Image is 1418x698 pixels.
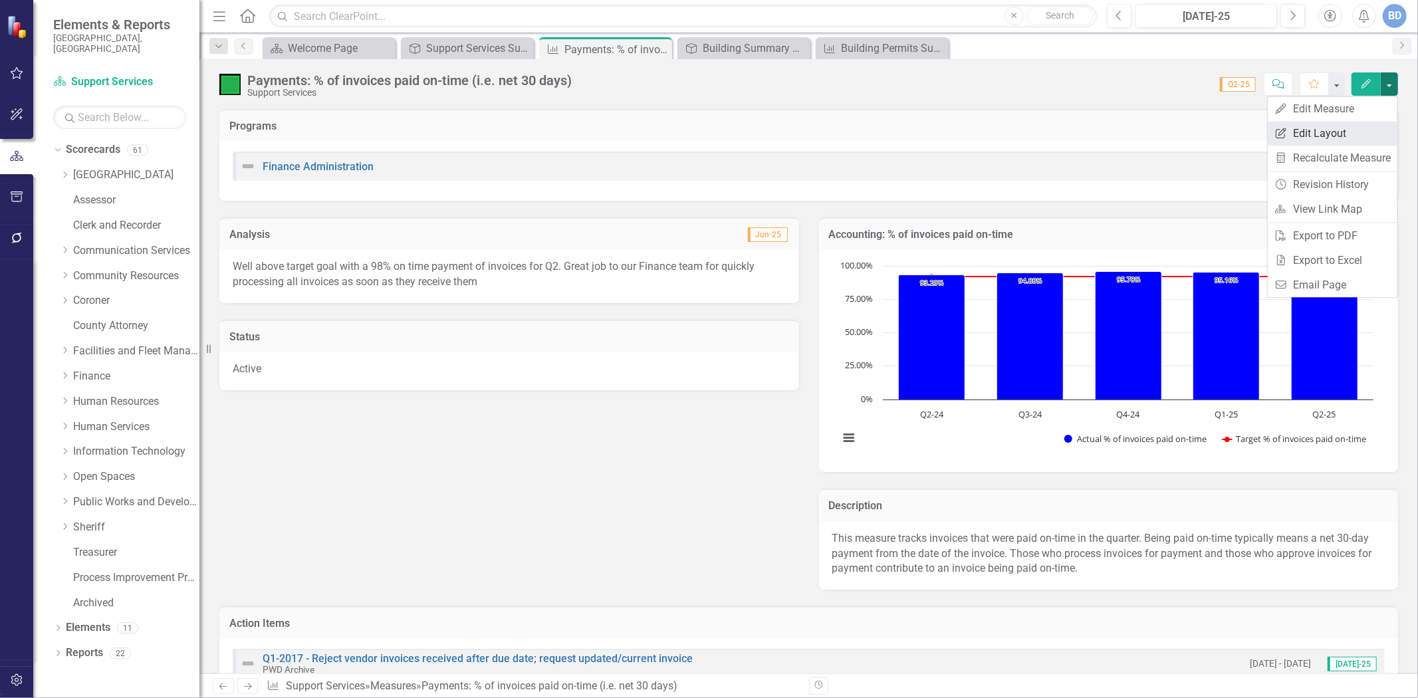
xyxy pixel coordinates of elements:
[1018,408,1042,420] text: Q3-24
[53,17,186,33] span: Elements & Reports
[370,679,416,692] a: Measures
[127,144,148,156] div: 61
[1223,433,1367,445] button: Show Target % of invoices paid on-time
[845,326,873,338] text: 50.00%
[73,293,199,308] a: Coroner
[73,318,199,334] a: County Attorney
[5,14,31,40] img: ClearPoint Strategy
[66,620,110,636] a: Elements
[73,545,199,560] a: Treasurer
[53,106,186,129] input: Search Below...
[1215,275,1238,285] text: 95.16%
[1268,172,1397,197] a: Revision History
[861,393,873,405] text: 0%
[1268,248,1397,273] a: Export to Excel
[269,5,1097,28] input: Search ClearPoint...
[426,40,531,57] div: Support Services Summary Report
[219,74,241,95] img: On Target
[840,428,858,447] button: View chart menu, Chart
[1312,408,1336,420] text: Q2-25
[1268,146,1397,170] a: Recalculate Measure
[229,229,507,241] h3: Analysis
[1383,4,1407,28] button: BD
[233,259,786,290] p: Well above target goal with a 98% on time payment of invoices for Q2. Great job to our Finance te...
[703,40,807,57] div: Building Summary Report
[997,273,1063,400] path: Q3-24, 94.88372093. Actual % of invoices paid on-time.
[73,520,199,535] a: Sheriff
[920,408,944,420] text: Q2-24
[288,40,392,57] div: Welcome Page
[819,40,945,57] a: Building Permits Submitted and Issued
[920,278,943,287] text: 93.29%
[1140,9,1272,25] div: [DATE]-25
[1117,275,1140,284] text: 95.78%
[1046,10,1074,21] span: Search
[898,275,965,400] path: Q2-24, 93.2885906. Actual % of invoices paid on-time.
[229,120,1388,132] h3: Programs
[748,227,788,242] span: Jun-25
[117,622,138,634] div: 11
[263,160,374,173] a: Finance Administration
[73,243,199,259] a: Communication Services
[1193,273,1259,400] path: Q1-25, 95.15738499. Actual % of invoices paid on-time.
[564,41,669,58] div: Payments: % of invoices paid on-time (i.e. net 30 days)
[1328,657,1377,671] span: [DATE]-25
[263,652,693,665] a: Q1-2017 - Reject vendor invoices received after due date; request updated/current invoice
[233,362,786,377] p: Active
[229,618,1388,630] h3: Action Items
[73,469,199,485] a: Open Spaces
[267,679,798,694] div: » »
[263,664,314,675] small: PWD Archive
[66,645,103,661] a: Reports
[840,259,873,271] text: 100.00%
[841,40,945,57] div: Building Permits Submitted and Issued
[1095,272,1161,400] path: Q4-24, 95.78313253. Actual % of invoices paid on-time.
[73,419,199,435] a: Human Services
[247,73,572,88] div: Payments: % of invoices paid on-time (i.e. net 30 days)
[229,331,789,343] h3: Status
[286,679,365,692] a: Support Services
[73,193,199,208] a: Assessor
[1027,7,1094,25] button: Search
[1268,197,1397,221] a: View Link Map
[73,369,199,384] a: Finance
[404,40,531,57] a: Support Services Summary Report
[1220,77,1256,92] span: Q2-25
[1135,4,1277,28] button: [DATE]-25
[1268,96,1397,121] a: Edit Measure
[832,531,1385,577] p: This measure tracks invoices that were paid on-time in the quarter. Being paid on-time typically ...
[240,158,256,174] img: Not Defined
[845,292,873,304] text: 75.00%
[829,229,1389,241] h3: Accounting: % of invoices paid on-time
[73,344,199,359] a: Facilities and Fleet Management
[53,74,186,90] a: Support Services
[898,269,1358,400] g: Actual % of invoices paid on-time, series 1 of 2. Bar series with 5 bars.
[681,40,807,57] a: Building Summary Report
[1250,657,1311,670] small: [DATE] - [DATE]
[266,40,392,57] a: Welcome Page
[66,142,120,158] a: Scorecards
[1268,121,1397,146] a: Edit Layout
[73,596,199,611] a: Archived
[1018,276,1042,285] text: 94.88%
[832,259,1380,459] svg: Interactive chart
[1236,433,1366,445] text: Target % of invoices paid on-time
[845,359,873,371] text: 25.00%
[1215,408,1238,420] text: Q1-25
[73,495,199,510] a: Public Works and Development
[421,679,677,692] div: Payments: % of invoices paid on-time (i.e. net 30 days)
[1268,273,1397,297] a: Email Page
[73,570,199,586] a: Process Improvement Program
[1116,408,1140,420] text: Q4-24
[1064,433,1208,445] button: Show Actual % of invoices paid on-time
[73,218,199,233] a: Clerk and Recorder
[240,655,256,671] img: Not Defined
[73,394,199,409] a: Human Resources
[832,259,1385,459] div: Chart. Highcharts interactive chart.
[110,647,131,659] div: 22
[829,500,1389,512] h3: Description
[1077,433,1207,445] text: Actual % of invoices paid on-time
[247,88,572,98] div: Support Services
[1268,223,1397,248] a: Export to PDF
